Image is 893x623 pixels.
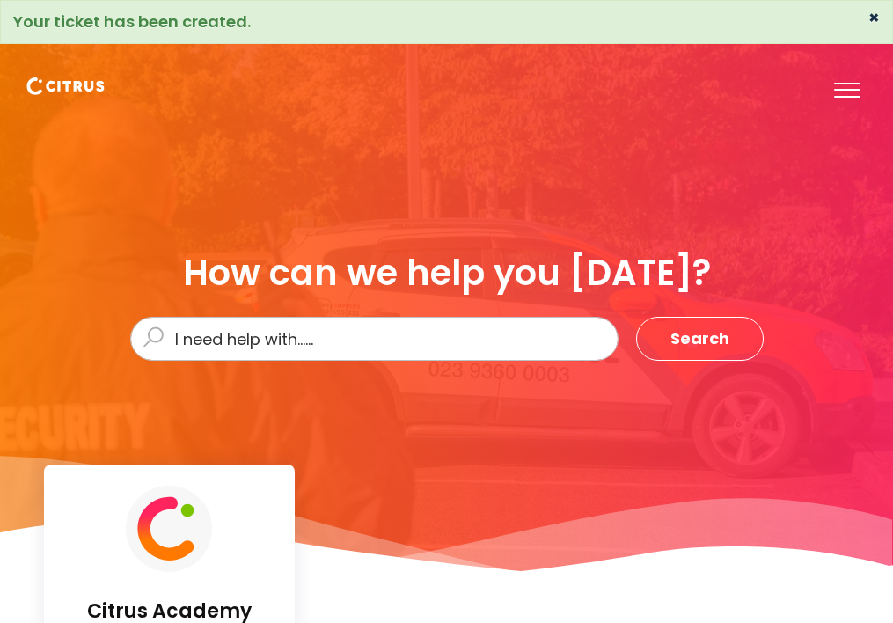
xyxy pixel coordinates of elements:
h4: Citrus Academy [58,600,281,623]
button: Toggle Navigation [827,58,867,113]
button: × [868,10,880,26]
input: I need help with...... [130,317,619,361]
button: Search [636,317,764,361]
span: Search [670,325,729,353]
div: How can we help you [DATE]? [130,253,764,292]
